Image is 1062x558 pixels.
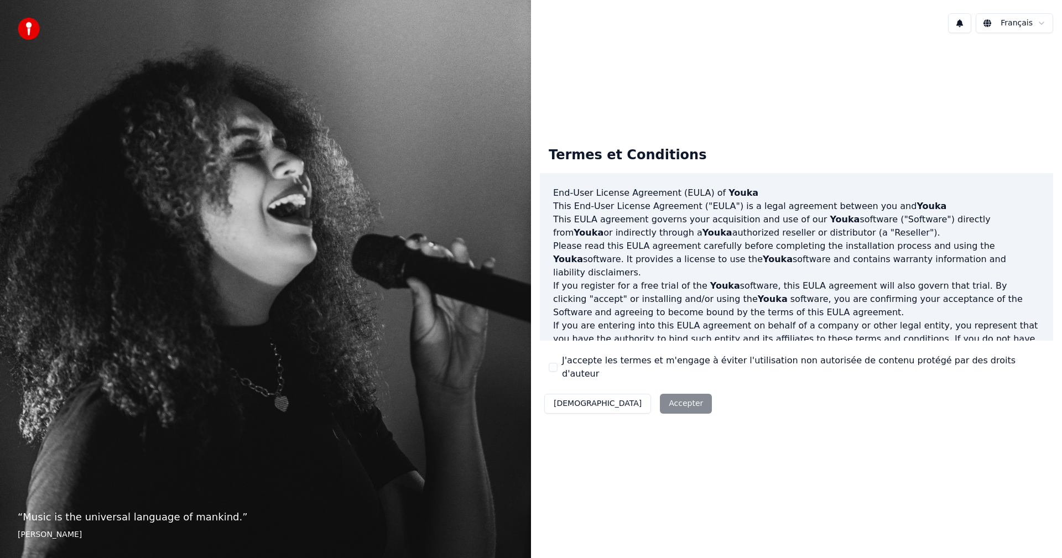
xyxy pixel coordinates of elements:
[553,213,1040,239] p: This EULA agreement governs your acquisition and use of our software ("Software") directly from o...
[18,509,513,525] p: “ Music is the universal language of mankind. ”
[18,529,513,540] footer: [PERSON_NAME]
[763,254,793,264] span: Youka
[18,18,40,40] img: youka
[702,227,732,238] span: Youka
[562,354,1044,380] label: J'accepte les termes et m'engage à éviter l'utilisation non autorisée de contenu protégé par des ...
[553,239,1040,279] p: Please read this EULA agreement carefully before completing the installation process and using th...
[574,227,603,238] span: Youka
[540,138,715,173] div: Termes et Conditions
[553,319,1040,372] p: If you are entering into this EULA agreement on behalf of a company or other legal entity, you re...
[758,294,788,304] span: Youka
[830,214,860,225] span: Youka
[728,187,758,198] span: Youka
[553,279,1040,319] p: If you register for a free trial of the software, this EULA agreement will also govern that trial...
[553,200,1040,213] p: This End-User License Agreement ("EULA") is a legal agreement between you and
[553,254,583,264] span: Youka
[917,201,946,211] span: Youka
[553,186,1040,200] h3: End-User License Agreement (EULA) of
[544,394,651,414] button: [DEMOGRAPHIC_DATA]
[710,280,740,291] span: Youka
